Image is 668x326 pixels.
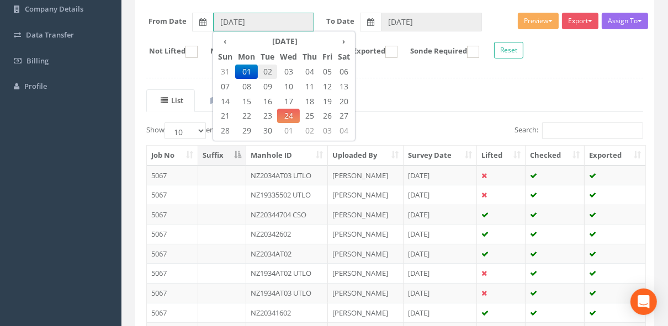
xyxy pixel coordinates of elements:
[630,288,657,315] div: Open Intercom Messenger
[320,49,335,65] th: Fri
[277,109,300,123] span: 24
[246,146,328,165] th: Manhole ID: activate to sort column ascending
[542,122,643,139] input: Search:
[258,65,277,79] span: 02
[258,124,277,138] span: 30
[147,283,198,303] td: 5067
[215,49,235,65] th: Sun
[328,283,404,303] td: [PERSON_NAME]
[602,13,648,29] button: Assign To
[147,244,198,264] td: 5067
[328,185,404,205] td: [PERSON_NAME]
[335,49,353,65] th: Sat
[246,263,328,283] td: NZ1934AT02 UTLO
[277,124,300,138] span: 01
[300,124,320,138] span: 02
[215,65,235,79] span: 31
[235,65,258,79] span: 01
[24,81,47,91] span: Profile
[246,224,328,244] td: NZ20342602
[335,65,353,79] span: 06
[320,109,335,123] span: 26
[215,94,235,109] span: 14
[320,65,335,79] span: 05
[300,79,320,94] span: 11
[215,34,235,49] th: ‹
[258,109,277,123] span: 23
[320,94,335,109] span: 19
[404,283,477,303] td: [DATE]
[25,4,83,14] span: Company Details
[149,16,187,26] label: From Date
[138,46,198,58] label: Not Lifted
[246,165,328,185] td: NZ2034AT03 UTLO
[215,79,235,94] span: 07
[335,124,353,138] span: 04
[526,146,585,165] th: Checked: activate to sort column ascending
[146,122,229,139] label: Show entries
[246,244,328,264] td: NZ2034AT02
[199,46,269,58] label: Not Checked
[277,49,300,65] th: Wed
[404,185,477,205] td: [DATE]
[147,185,198,205] td: 5067
[381,13,482,31] input: To Date
[328,146,404,165] th: Uploaded By: activate to sort column ascending
[328,205,404,225] td: [PERSON_NAME]
[404,224,477,244] td: [DATE]
[404,205,477,225] td: [DATE]
[235,79,258,94] span: 08
[246,205,328,225] td: NZ20344704 CSO
[146,89,195,112] a: List
[165,122,206,139] select: Showentries
[235,94,258,109] span: 15
[147,205,198,225] td: 5067
[277,65,300,79] span: 03
[515,122,643,139] label: Search:
[198,146,246,165] th: Suffix: activate to sort column descending
[300,109,320,123] span: 25
[147,224,198,244] td: 5067
[300,49,320,65] th: Thu
[335,34,353,49] th: ›
[235,109,258,123] span: 22
[258,79,277,94] span: 09
[494,42,523,58] button: Reset
[399,46,479,58] label: Sonde Required
[196,89,248,112] a: Map
[328,244,404,264] td: [PERSON_NAME]
[320,79,335,94] span: 12
[328,224,404,244] td: [PERSON_NAME]
[326,46,397,58] label: Not Exported
[258,94,277,109] span: 16
[477,146,526,165] th: Lifted: activate to sort column ascending
[300,94,320,109] span: 18
[26,56,49,66] span: Billing
[404,244,477,264] td: [DATE]
[404,303,477,323] td: [DATE]
[328,165,404,185] td: [PERSON_NAME]
[585,146,645,165] th: Exported: activate to sort column ascending
[147,263,198,283] td: 5067
[147,146,198,165] th: Job No: activate to sort column ascending
[335,94,353,109] span: 20
[328,303,404,323] td: [PERSON_NAME]
[258,49,277,65] th: Tue
[246,283,328,303] td: NZ1934AT03 UTLO
[404,146,477,165] th: Survey Date: activate to sort column ascending
[161,95,183,105] uib-tab-heading: List
[277,79,300,94] span: 10
[235,124,258,138] span: 29
[335,79,353,94] span: 13
[300,65,320,79] span: 04
[147,303,198,323] td: 5067
[213,13,314,31] input: From Date
[328,263,404,283] td: [PERSON_NAME]
[518,13,559,29] button: Preview
[235,49,258,65] th: Mon
[277,94,300,109] span: 17
[562,13,598,29] button: Export
[320,124,335,138] span: 03
[147,165,198,185] td: 5067
[404,263,477,283] td: [DATE]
